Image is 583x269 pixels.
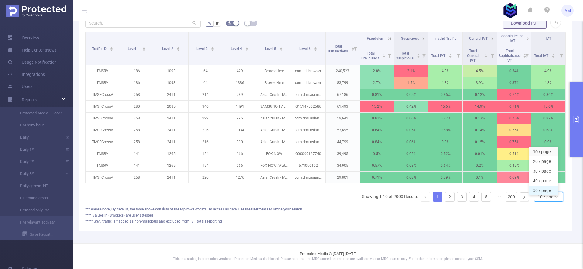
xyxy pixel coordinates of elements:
[497,172,531,183] p: 0.69%
[154,65,188,77] p: 1093
[523,45,531,65] i: Filter menu
[22,94,37,106] a: Reports
[73,243,583,269] footer: Protected Media © [DATE]-[DATE]
[551,53,555,55] i: icon: caret-up
[484,55,488,57] i: icon: caret-down
[501,34,523,43] span: Sophisticated IVT
[257,65,291,77] p: BrowseHere
[394,65,428,77] p: 2.1%
[223,160,257,171] p: 666
[488,45,497,65] i: Filter menu
[531,101,565,112] p: 15.6%
[463,160,497,171] p: 0.2%
[463,136,497,148] p: 0.15%
[142,46,146,48] i: icon: caret-up
[449,55,452,57] i: icon: caret-down
[428,89,462,100] p: 0.86%
[469,192,479,201] a: 4
[245,46,249,50] div: Sort
[417,53,420,57] div: Sort
[189,148,223,160] p: 154
[457,192,466,201] a: 3
[428,148,462,160] p: 0.52%
[189,77,223,89] p: 64
[361,51,380,60] span: Total Fraudulent
[497,148,531,160] p: 0.51%
[154,77,188,89] p: 1093
[538,192,556,201] div: 10 / page
[189,160,223,171] p: 154
[211,46,214,48] i: icon: caret-up
[394,113,428,124] p: 0.06%
[449,53,452,55] i: icon: caret-up
[445,192,454,201] a: 2
[85,219,566,224] div: ***** SSAI traffic is flagged as non-malicious and excluded from IVT totals reporting
[223,77,257,89] p: 1386
[394,124,428,136] p: 0.05%
[326,148,360,160] p: 39,495
[257,136,291,148] p: AsianCrush - Movies & TV
[428,172,462,183] p: 0.79%
[394,89,428,100] p: 0.05%
[360,172,394,183] p: 0.71%
[360,136,394,148] p: 0.84%
[326,101,360,112] p: 61,493
[257,101,291,112] p: SAMSUNG TV PLUS
[257,89,291,100] p: AsianCrush - Movies & TV
[223,136,257,148] p: 990
[497,136,531,148] p: 0.75%
[394,160,428,171] p: 0.08%
[520,192,529,202] li: Next Page
[211,49,214,50] i: icon: caret-down
[189,136,223,148] p: 216
[120,89,154,100] p: 258
[327,44,349,53] span: Total Transactions
[529,176,558,186] li: 40 / page
[394,148,428,160] p: 0.02%
[291,101,326,112] p: G15147002586
[382,53,386,55] i: icon: caret-up
[12,204,66,216] a: Demand only PM
[223,101,257,112] p: 1491
[85,213,566,218] div: **** Values in (Brackets) are user attested
[469,36,488,41] span: General IVT
[314,46,317,50] div: Sort
[497,101,531,112] p: 0.71%
[265,47,277,51] span: Level 5
[531,65,565,77] p: 4.9%
[382,55,386,57] i: icon: caret-down
[326,172,360,183] p: 29,801
[463,124,497,136] p: 0.14%
[435,36,456,41] span: Invalid Traffic
[86,65,120,77] p: TMSRV
[154,136,188,148] p: 2411
[428,160,462,171] p: 0.64%
[529,166,558,176] li: 30 / page
[257,77,291,89] p: BrowseHere
[86,89,120,100] p: TMSRCrossV
[257,160,291,171] p: FOX NOW: Watch TV & Sports
[360,101,394,112] p: 15.2%
[291,89,326,100] p: com.dmr.asiancrush
[556,195,560,199] i: icon: down
[299,47,312,51] span: Level 6
[85,207,566,212] div: *** Please note, By default, the table above consists of the top rows of data. To access all data...
[314,46,317,48] i: icon: caret-up
[177,46,180,48] i: icon: caret-up
[463,148,497,160] p: 0.01%
[534,54,549,58] span: Total IVT
[360,89,394,100] p: 0.81%
[110,46,113,48] i: icon: caret-up
[86,101,120,112] p: TMSRCrossV
[291,113,326,124] p: com.dmr.asiancrush
[189,124,223,136] p: 236
[86,172,120,183] p: TMSRCrossV
[257,113,291,124] p: AsianCrush - Movies & TV
[142,49,146,50] i: icon: caret-down
[497,160,531,171] p: 0.45%
[351,32,360,65] i: Filter menu
[7,68,45,80] a: Integrations
[551,55,555,57] i: icon: caret-down
[531,77,565,89] p: 4.3%
[177,49,180,50] i: icon: caret-down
